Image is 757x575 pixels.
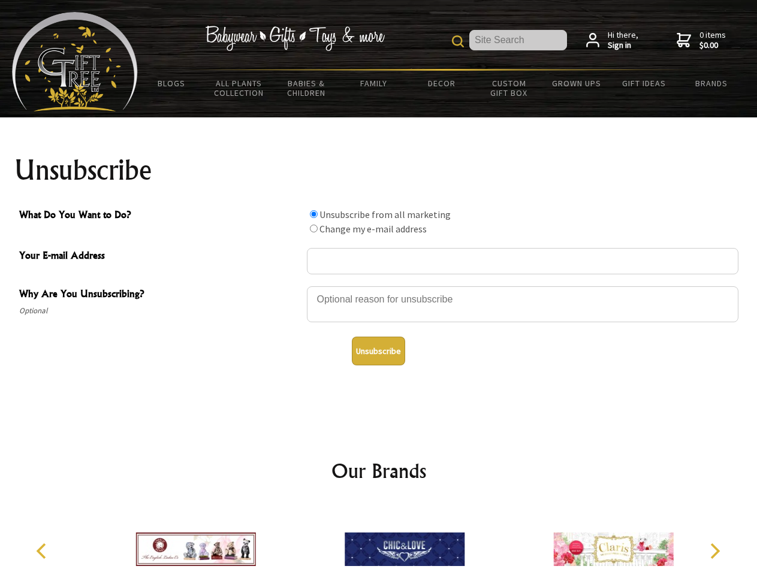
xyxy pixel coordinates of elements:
a: 0 items$0.00 [677,30,726,51]
button: Next [701,538,728,564]
label: Unsubscribe from all marketing [319,208,451,220]
input: Your E-mail Address [307,248,738,274]
img: Babyware - Gifts - Toys and more... [12,12,138,111]
a: Babies & Children [273,71,340,105]
span: What Do You Want to Do? [19,207,301,225]
textarea: Why Are You Unsubscribing? [307,286,738,322]
strong: $0.00 [699,40,726,51]
span: Your E-mail Address [19,248,301,265]
a: Grown Ups [542,71,610,96]
h2: Our Brands [24,456,734,485]
input: What Do You Want to Do? [310,225,318,232]
span: Optional [19,304,301,318]
a: Custom Gift Box [475,71,543,105]
img: product search [452,35,464,47]
h1: Unsubscribe [14,156,743,184]
input: What Do You Want to Do? [310,210,318,218]
a: Gift Ideas [610,71,678,96]
img: Babywear - Gifts - Toys & more [205,26,385,51]
button: Previous [30,538,56,564]
span: Hi there, [608,30,638,51]
a: Family [340,71,408,96]
a: All Plants Collection [206,71,273,105]
span: 0 items [699,29,726,51]
a: BLOGS [138,71,206,96]
strong: Sign in [608,40,638,51]
a: Brands [678,71,746,96]
span: Why Are You Unsubscribing? [19,286,301,304]
button: Unsubscribe [352,337,405,365]
input: Site Search [469,30,567,50]
a: Hi there,Sign in [586,30,638,51]
a: Decor [408,71,475,96]
label: Change my e-mail address [319,223,427,235]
